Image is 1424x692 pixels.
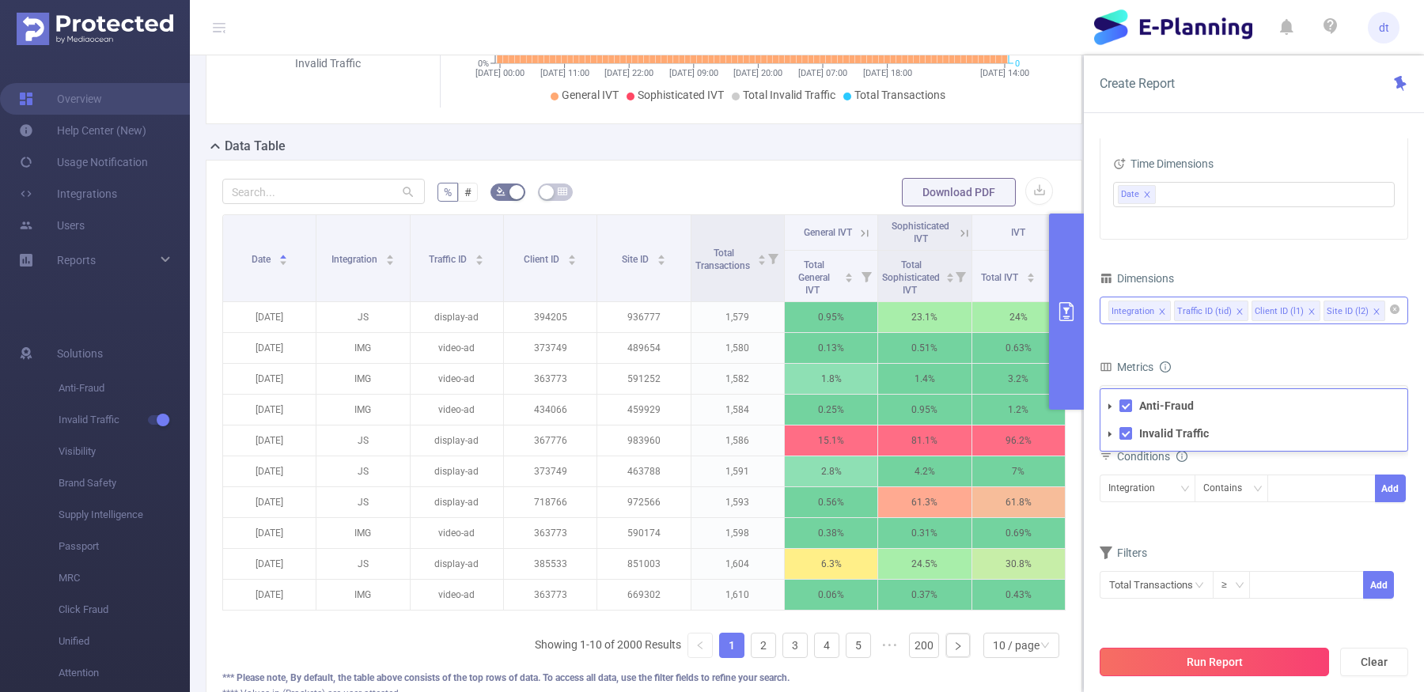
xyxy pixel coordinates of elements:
[785,518,877,548] p: 0.38%
[504,549,596,579] p: 385533
[785,302,877,332] p: 0.95%
[19,210,85,241] a: Users
[475,252,484,257] i: icon: caret-up
[411,549,503,579] p: display-ad
[946,270,955,275] i: icon: caret-up
[877,633,903,658] li: Next 5 Pages
[567,252,577,262] div: Sort
[223,364,316,394] p: [DATE]
[691,487,784,517] p: 1,593
[1143,191,1151,200] i: icon: close
[558,187,567,196] i: icon: table
[846,633,870,657] a: 5
[223,487,316,517] p: [DATE]
[814,633,839,658] li: 4
[972,364,1065,394] p: 3.2%
[1118,185,1156,204] li: Date
[720,633,744,657] a: 1
[1159,185,1161,204] input: filter select
[316,456,409,486] p: JS
[878,456,971,486] p: 4.2%
[798,259,830,296] span: Total General IVT
[222,671,1066,685] div: *** Please note, By default, the table above consists of the top rows of data. To access all data...
[1180,484,1190,495] i: icon: down
[524,254,562,265] span: Client ID
[562,89,619,101] span: General IVT
[597,518,690,548] p: 590174
[1011,227,1025,238] span: IVT
[597,549,690,579] p: 851003
[223,456,316,486] p: [DATE]
[785,456,877,486] p: 2.8%
[845,276,854,281] i: icon: caret-down
[1100,272,1174,285] span: Dimensions
[1324,301,1385,321] li: Site ID (l2)
[223,333,316,363] p: [DATE]
[1327,301,1369,322] div: Site ID (l2)
[972,425,1065,456] p: 96.2%
[385,259,394,263] i: icon: caret-down
[1100,361,1153,373] span: Metrics
[855,251,877,301] i: Filter menu
[604,68,653,78] tspan: [DATE] 22:00
[695,641,705,650] i: icon: left
[878,425,971,456] p: 81.1%
[411,333,503,363] p: video-ad
[785,333,877,363] p: 0.13%
[733,68,782,78] tspan: [DATE] 20:00
[1160,361,1171,372] i: icon: info-circle
[504,518,596,548] p: 363773
[785,425,877,456] p: 15.1%
[444,186,452,199] span: %
[19,83,102,115] a: Overview
[540,68,589,78] tspan: [DATE] 11:00
[278,252,288,262] div: Sort
[223,549,316,579] p: [DATE]
[597,580,690,610] p: 669302
[854,89,945,101] span: Total Transactions
[758,259,767,263] i: icon: caret-down
[1108,475,1166,501] div: Integration
[949,251,971,301] i: Filter menu
[752,633,775,657] a: 2
[687,633,713,658] li: Previous Page
[278,259,287,263] i: icon: caret-down
[798,68,847,78] tspan: [DATE] 07:00
[464,186,472,199] span: #
[1235,580,1244,592] i: icon: down
[59,467,190,499] span: Brand Safety
[411,395,503,425] p: video-ad
[882,259,940,296] span: Total Sophisticated IVT
[57,244,96,276] a: Reports
[972,580,1065,610] p: 0.43%
[657,259,665,263] i: icon: caret-down
[19,146,148,178] a: Usage Notification
[535,633,681,658] li: Showing 1-10 of 2000 Results
[1043,251,1065,301] i: Filter menu
[223,395,316,425] p: [DATE]
[980,68,1029,78] tspan: [DATE] 14:00
[972,549,1065,579] p: 30.8%
[1373,308,1380,317] i: icon: close
[1177,301,1232,322] div: Traffic ID (tid)
[316,333,409,363] p: IMG
[878,364,971,394] p: 1.4%
[695,248,752,271] span: Total Transactions
[504,395,596,425] p: 434066
[1375,475,1406,502] button: Add
[657,252,665,257] i: icon: caret-up
[878,395,971,425] p: 0.95%
[757,252,767,262] div: Sort
[878,487,971,517] p: 61.3%
[1255,301,1304,322] div: Client ID (l1)
[1027,276,1036,281] i: icon: caret-down
[691,364,784,394] p: 1,582
[845,270,854,275] i: icon: caret-up
[622,254,651,265] span: Site ID
[223,302,316,332] p: [DATE]
[691,518,784,548] p: 1,598
[815,633,839,657] a: 4
[568,252,577,257] i: icon: caret-up
[785,395,877,425] p: 0.25%
[1106,430,1114,438] i: icon: caret-down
